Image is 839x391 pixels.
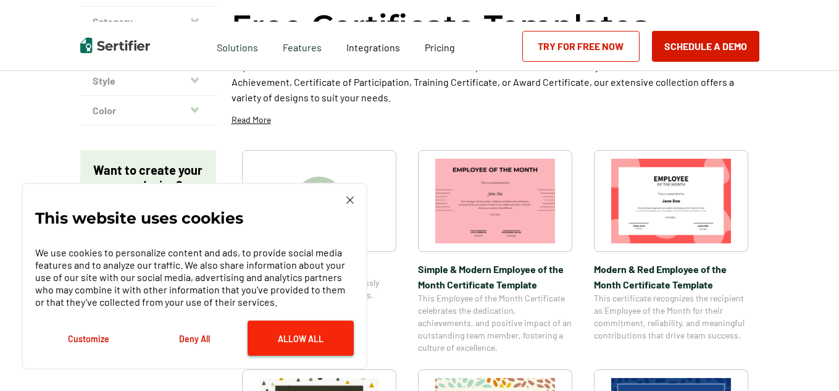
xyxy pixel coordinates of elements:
[294,177,344,226] img: Create A Blank Certificate
[594,292,748,342] span: This certificate recognizes the recipient as Employee of the Month for their commitment, reliabil...
[80,38,150,53] img: Sertifier | Digital Credentialing Platform
[217,38,258,54] span: Solutions
[232,6,648,46] h1: Free Certificate Templates
[80,66,216,96] button: Style
[346,38,400,54] a: Integrations
[80,96,216,125] button: Color
[652,31,759,62] button: Schedule a Demo
[418,261,572,292] span: Simple & Modern Employee of the Month Certificate Template
[418,150,572,354] a: Simple & Modern Employee of the Month Certificate TemplateSimple & Modern Employee of the Month C...
[425,41,455,53] span: Pricing
[346,196,354,204] img: Cookie Popup Close
[232,114,271,126] p: Read More
[594,261,748,292] span: Modern & Red Employee of the Month Certificate Template
[35,212,243,224] p: This website uses cookies
[418,292,572,354] span: This Employee of the Month Certificate celebrates the dedication, achievements, and positive impa...
[425,38,455,54] a: Pricing
[35,321,141,356] button: Customize
[93,162,204,193] p: Want to create your own design?
[283,38,322,54] span: Features
[611,159,731,243] img: Modern & Red Employee of the Month Certificate Template
[80,7,216,36] button: Category
[232,59,759,105] p: Explore a wide selection of customizable certificate templates at Sertifier. Whether you need a C...
[435,159,555,243] img: Simple & Modern Employee of the Month Certificate Template
[346,41,400,53] span: Integrations
[248,321,354,356] button: Allow All
[777,332,839,391] iframe: Chat Widget
[594,150,748,354] a: Modern & Red Employee of the Month Certificate TemplateModern & Red Employee of the Month Certifi...
[522,31,640,62] a: Try for Free Now
[141,321,248,356] button: Deny All
[35,246,354,308] p: We use cookies to personalize content and ads, to provide social media features and to analyze ou...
